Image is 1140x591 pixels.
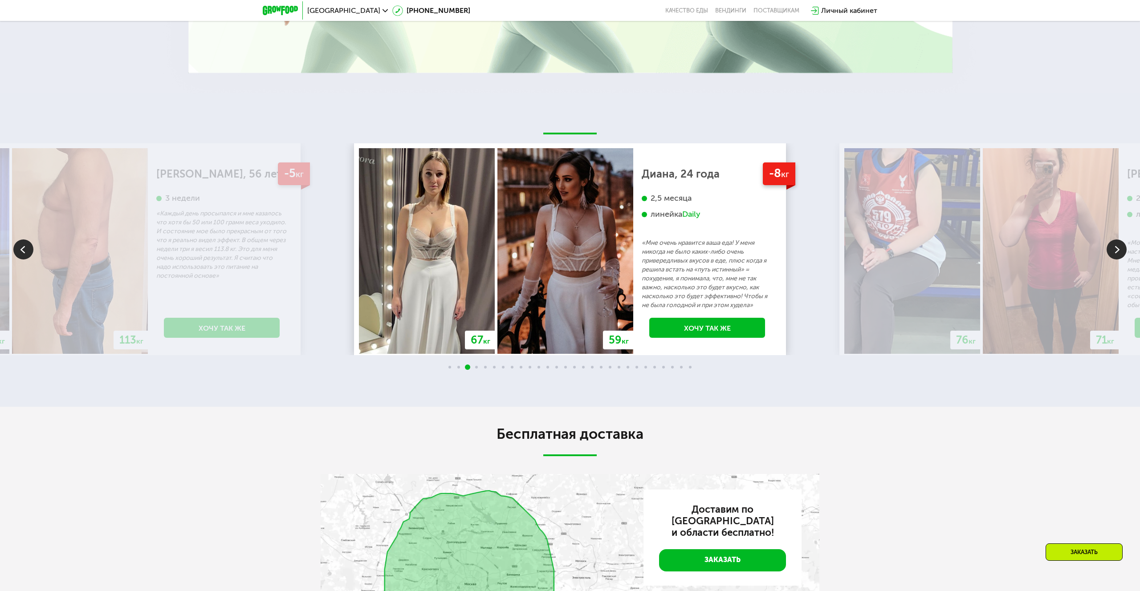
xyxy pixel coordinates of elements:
[156,170,287,178] div: [PERSON_NAME], 56 лет
[781,169,789,179] span: кг
[821,5,877,16] div: Личный кабинет
[950,331,981,349] div: 76
[622,337,629,345] span: кг
[1107,337,1114,345] span: кг
[715,7,746,14] a: Вендинги
[483,337,490,345] span: кг
[665,7,708,14] a: Качество еды
[603,331,635,349] div: 59
[307,7,380,14] span: [GEOGRAPHIC_DATA]
[659,504,786,538] h3: Доставим по [GEOGRAPHIC_DATA] и области бесплатно!
[321,425,819,443] h2: Бесплатная доставка
[763,162,795,185] div: -8
[1107,239,1127,259] img: Slide right
[969,337,976,345] span: кг
[296,169,304,179] span: кг
[114,331,149,349] div: 113
[392,5,470,16] a: [PHONE_NUMBER]
[642,209,773,219] div: линейка
[753,7,799,14] div: поставщикам
[278,162,310,185] div: -5
[156,209,287,280] p: «Каждый день просыпался и мне казалось что хотя бы 50 или 100 грамм веса уходило. И состояние мое...
[1090,331,1120,349] div: 71
[642,239,773,310] p: «Мне очень нравится ваша еда! У меня никогда не было каких-либо очень привередливых вкусов в еде,...
[136,337,143,345] span: кг
[642,170,773,178] div: Диана, 24 года
[465,331,496,349] div: 67
[659,549,786,571] a: Заказать
[649,318,765,338] a: Хочу так же
[642,193,773,203] div: 2,5 месяца
[164,318,280,338] a: Хочу так же
[156,193,287,203] div: 3 недели
[682,209,700,219] div: Daily
[13,239,33,259] img: Slide left
[1046,543,1123,561] div: Заказать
